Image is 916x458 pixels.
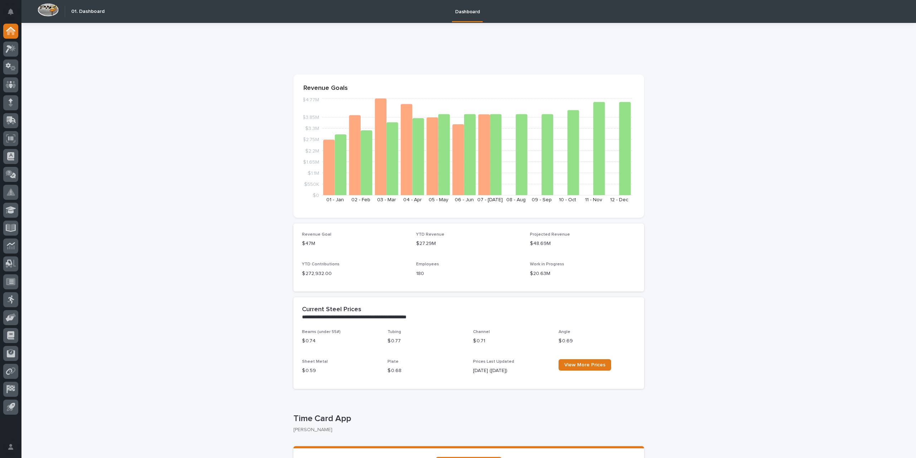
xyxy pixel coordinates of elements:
text: 05 - May [429,197,448,202]
tspan: $2.75M [303,137,319,142]
p: $ 0.74 [302,337,379,345]
p: Time Card App [293,414,641,424]
p: Revenue Goals [303,85,634,92]
span: Revenue Goal [302,232,331,237]
h2: 01. Dashboard [71,9,104,15]
text: 09 - Sep [532,197,552,202]
span: Tubing [388,330,401,334]
text: 11 - Nov [585,197,602,202]
span: Employees [416,262,439,266]
tspan: $550K [304,182,319,187]
text: 12 - Dec [610,197,628,202]
p: $ 272,932.00 [302,270,408,278]
text: 06 - Jun [455,197,474,202]
tspan: $3.3M [305,126,319,131]
tspan: $4.77M [302,97,319,102]
p: $47M [302,240,408,247]
span: Sheet Metal [302,360,328,364]
span: Prices Last Updated [473,360,514,364]
text: 07 - [DATE] [477,197,503,202]
tspan: $1.1M [308,170,319,175]
span: Channel [473,330,490,334]
text: 10 - Oct [559,197,576,202]
span: Beams (under 55#) [302,330,341,334]
text: 04 - Apr [403,197,422,202]
text: 02 - Feb [351,197,370,202]
a: View More Prices [559,359,611,371]
tspan: $2.2M [305,148,319,153]
tspan: $1.65M [303,159,319,164]
p: $48.69M [530,240,635,247]
img: Workspace Logo [38,3,59,16]
div: Notifications [9,9,18,20]
p: $20.63M [530,270,635,278]
text: 08 - Aug [506,197,526,202]
p: 180 [416,270,522,278]
p: $ 0.69 [559,337,635,345]
p: [PERSON_NAME] [293,427,638,433]
span: Projected Revenue [530,232,570,237]
p: $ 0.71 [473,337,550,345]
span: Plate [388,360,399,364]
p: $ 0.77 [388,337,464,345]
p: $27.29M [416,240,522,247]
tspan: $0 [313,193,319,198]
tspan: $3.85M [302,115,319,120]
span: Work in Progress [530,262,564,266]
span: View More Prices [564,362,605,367]
span: YTD Revenue [416,232,444,237]
h2: Current Steel Prices [302,306,361,314]
button: Notifications [3,4,18,19]
text: 01 - Jan [326,197,344,202]
span: YTD Contributions [302,262,340,266]
p: [DATE] ([DATE]) [473,367,550,375]
p: $ 0.59 [302,367,379,375]
p: $ 0.68 [388,367,464,375]
text: 03 - Mar [377,197,396,202]
span: Angle [559,330,570,334]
